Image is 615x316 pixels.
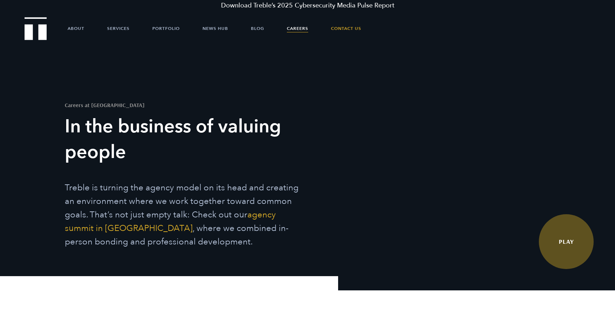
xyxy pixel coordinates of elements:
[251,18,264,39] a: Blog
[68,18,84,39] a: About
[152,18,180,39] a: Portfolio
[287,18,308,39] a: Careers
[203,18,228,39] a: News Hub
[107,18,130,39] a: Services
[25,17,47,40] img: Treble logo
[539,214,594,269] a: Watch Video
[65,102,305,108] h1: Careers at [GEOGRAPHIC_DATA]
[65,181,305,249] p: Treble is turning the agency model on its head and creating an environment where we work together...
[331,18,361,39] a: Contact Us
[25,18,46,39] a: Treble Homepage
[65,114,305,165] h3: In the business of valuing people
